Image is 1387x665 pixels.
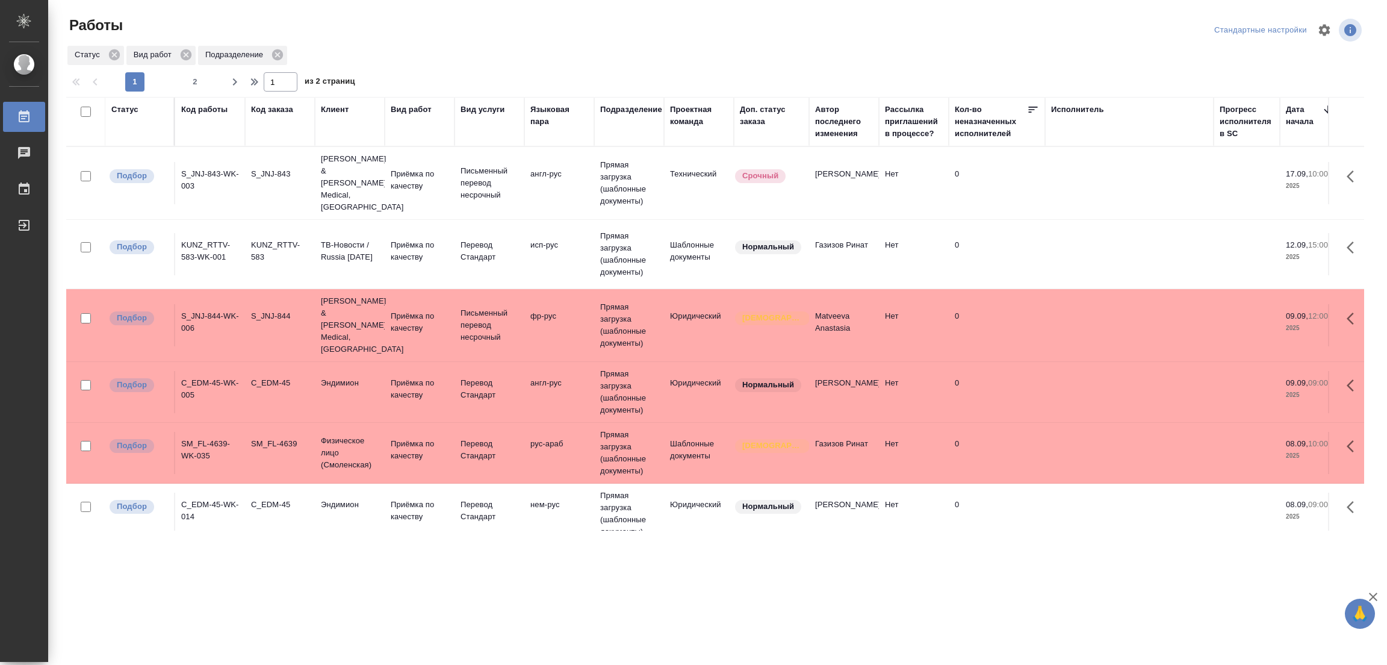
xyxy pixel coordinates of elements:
p: Эндимион [321,377,379,389]
div: Прогресс исполнителя в SC [1220,104,1274,140]
p: 10:00 [1308,169,1328,178]
td: [PERSON_NAME] [809,371,879,413]
div: Подразделение [600,104,662,116]
p: 2025 [1286,322,1334,334]
td: Нет [879,162,949,204]
div: Можно подбирать исполнителей [108,377,168,393]
td: Прямая загрузка (шаблонные документы) [594,423,664,483]
div: SM_FL-4639 [251,438,309,450]
div: Код работы [181,104,228,116]
p: 12.09, [1286,240,1308,249]
td: Юридический [664,493,734,535]
div: KUNZ_RTTV-583 [251,239,309,263]
td: рус-араб [524,432,594,474]
td: исп-рус [524,233,594,275]
button: Здесь прячутся важные кнопки [1339,432,1368,461]
div: Статус [67,46,124,65]
p: Вид работ [134,49,176,61]
p: [PERSON_NAME] & [PERSON_NAME] Medical, [GEOGRAPHIC_DATA] [321,295,379,355]
span: Настроить таблицу [1310,16,1339,45]
span: из 2 страниц [305,74,355,92]
div: Клиент [321,104,349,116]
td: S_JNJ-843-WK-003 [175,162,245,204]
td: Нет [879,432,949,474]
p: Приёмка по качеству [391,377,448,401]
div: S_JNJ-844 [251,310,309,322]
td: 0 [949,493,1045,535]
p: 17.09, [1286,169,1308,178]
p: Физическое лицо (Смоленская) [321,435,379,471]
button: Здесь прячутся важные кнопки [1339,371,1368,400]
td: Нет [879,493,949,535]
div: Статус [111,104,138,116]
div: C_EDM-45 [251,377,309,389]
p: Перевод Стандарт [461,499,518,523]
p: Статус [75,49,104,61]
p: Перевод Стандарт [461,239,518,263]
p: Подбор [117,170,147,182]
div: Вид работ [391,104,432,116]
td: 0 [949,432,1045,474]
td: Прямая загрузка (шаблонные документы) [594,484,664,544]
p: 12:00 [1308,311,1328,320]
p: Приёмка по качеству [391,499,448,523]
td: Газизов Ринат [809,233,879,275]
td: Газизов Ринат [809,432,879,474]
div: C_EDM-45 [251,499,309,511]
td: Прямая загрузка (шаблонные документы) [594,295,664,355]
div: Вид услуги [461,104,505,116]
p: Подбор [117,440,147,452]
p: Подбор [117,501,147,513]
td: англ-рус [524,162,594,204]
td: SM_FL-4639-WK-035 [175,432,245,474]
p: Приёмка по качеству [391,168,448,192]
p: Приёмка по качеству [391,438,448,462]
p: 2025 [1286,511,1334,523]
p: 09:00 [1308,378,1328,387]
p: 2025 [1286,251,1334,263]
span: 🙏 [1350,601,1370,626]
p: Нормальный [742,501,794,513]
p: ТВ-Новости / Russia [DATE] [321,239,379,263]
p: Нормальный [742,379,794,391]
span: Работы [66,16,123,35]
td: Прямая загрузка (шаблонные документы) [594,224,664,284]
td: [PERSON_NAME] [809,162,879,204]
span: 2 [185,76,205,88]
p: 2025 [1286,389,1334,401]
p: 10:00 [1308,439,1328,448]
div: Языковая пара [530,104,588,128]
td: Шаблонные документы [664,233,734,275]
td: фр-рус [524,304,594,346]
div: Автор последнего изменения [815,104,873,140]
div: split button [1211,21,1310,40]
div: S_JNJ-843 [251,168,309,180]
p: [DEMOGRAPHIC_DATA] [742,312,802,324]
p: Письменный перевод несрочный [461,307,518,343]
div: Кол-во неназначенных исполнителей [955,104,1027,140]
div: Можно подбирать исполнителей [108,310,168,326]
p: Подбор [117,379,147,391]
p: Приёмка по качеству [391,239,448,263]
p: [PERSON_NAME] & [PERSON_NAME] Medical, [GEOGRAPHIC_DATA] [321,153,379,213]
p: Письменный перевод несрочный [461,165,518,201]
div: Исполнитель [1051,104,1104,116]
td: C_EDM-45-WK-014 [175,493,245,535]
p: 08.09, [1286,439,1308,448]
p: Срочный [742,170,778,182]
td: 0 [949,162,1045,204]
td: Нет [879,233,949,275]
p: Перевод Стандарт [461,438,518,462]
p: 2025 [1286,180,1334,192]
p: 2025 [1286,450,1334,462]
td: Нет [879,304,949,346]
div: Рассылка приглашений в процессе? [885,104,943,140]
p: 09.09, [1286,378,1308,387]
td: нем-рус [524,493,594,535]
p: Перевод Стандарт [461,377,518,401]
p: Эндимион [321,499,379,511]
td: англ-рус [524,371,594,413]
td: Шаблонные документы [664,432,734,474]
button: Здесь прячутся важные кнопки [1339,233,1368,262]
td: Юридический [664,304,734,346]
